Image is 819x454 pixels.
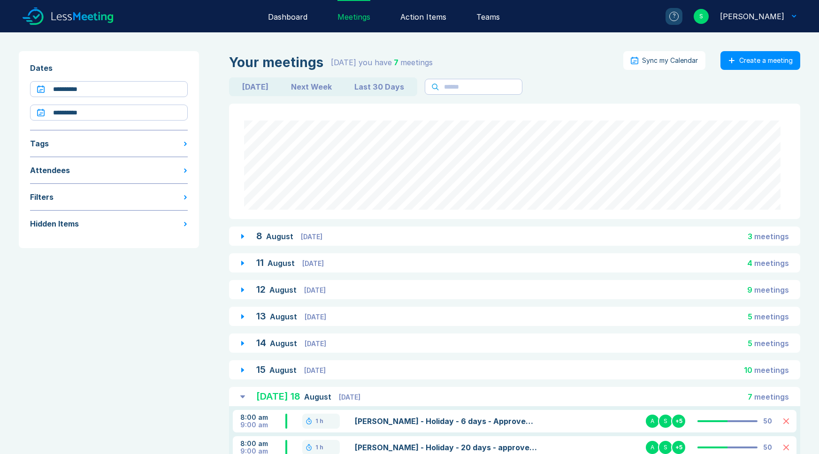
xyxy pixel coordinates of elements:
span: [DATE] [304,366,326,374]
a: [PERSON_NAME] - Holiday - 6 days - Approved AW - Noted IP [355,416,538,427]
span: August [269,285,299,295]
span: August [270,339,299,348]
span: August [270,312,299,321]
span: 10 [744,365,752,375]
button: Create a meeting [720,51,800,70]
span: August [269,365,299,375]
div: A [645,414,660,429]
span: 12 [256,284,266,295]
button: Sync my Calendar [623,51,705,70]
span: 11 [256,257,264,268]
div: Hidden Items [30,218,79,229]
div: Scott Drewery [720,11,784,22]
span: 5 [748,312,752,321]
div: 50 [763,444,772,451]
div: + 5 [671,414,686,429]
a: ? [654,8,682,25]
button: Delete [783,445,789,450]
div: Create a meeting [739,57,793,64]
div: Sync my Calendar [642,57,698,64]
div: 1 h [315,444,323,451]
div: 8:00 am [240,414,285,421]
span: [DATE] [301,233,322,241]
span: [DATE] [302,259,324,267]
span: meeting s [754,365,789,375]
span: meeting s [754,392,789,401]
span: 15 [256,364,266,375]
span: 4 [747,258,752,268]
button: [DATE] [231,79,280,94]
div: 50 [763,417,772,425]
span: 9 [747,285,752,295]
div: ? [669,12,679,21]
span: 5 [748,339,752,348]
span: August [266,232,295,241]
span: 13 [256,310,266,322]
div: Filters [30,191,54,203]
span: August [304,392,333,401]
div: 9:00 am [240,421,285,429]
span: meeting s [754,285,789,295]
span: 7 [394,58,398,67]
button: Next Week [280,79,343,94]
div: 8:00 am [240,440,285,447]
a: [PERSON_NAME] - Holiday - 20 days - approved AW - Noted IP [355,442,538,453]
span: [DATE] [305,313,326,321]
button: Delete [783,418,789,424]
div: Tags [30,138,49,149]
span: [DATE] [305,340,326,348]
span: meeting s [754,232,789,241]
div: S [694,9,709,24]
div: S [658,414,673,429]
span: 3 [748,232,752,241]
span: [DATE] [339,393,360,401]
span: meeting s [754,312,789,321]
span: meeting s [754,258,789,268]
div: 1 h [315,417,323,425]
span: [DATE] 18 [256,391,300,402]
span: 8 [256,230,262,242]
div: Attendees [30,165,70,176]
span: meeting s [754,339,789,348]
span: August [268,258,297,268]
button: Last 30 Days [343,79,415,94]
div: Your meetings [229,55,323,70]
div: [DATE] you have meeting s [331,57,433,68]
span: 7 [748,392,752,401]
span: [DATE] [304,286,326,294]
div: Dates [30,62,188,74]
span: 14 [256,337,266,348]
